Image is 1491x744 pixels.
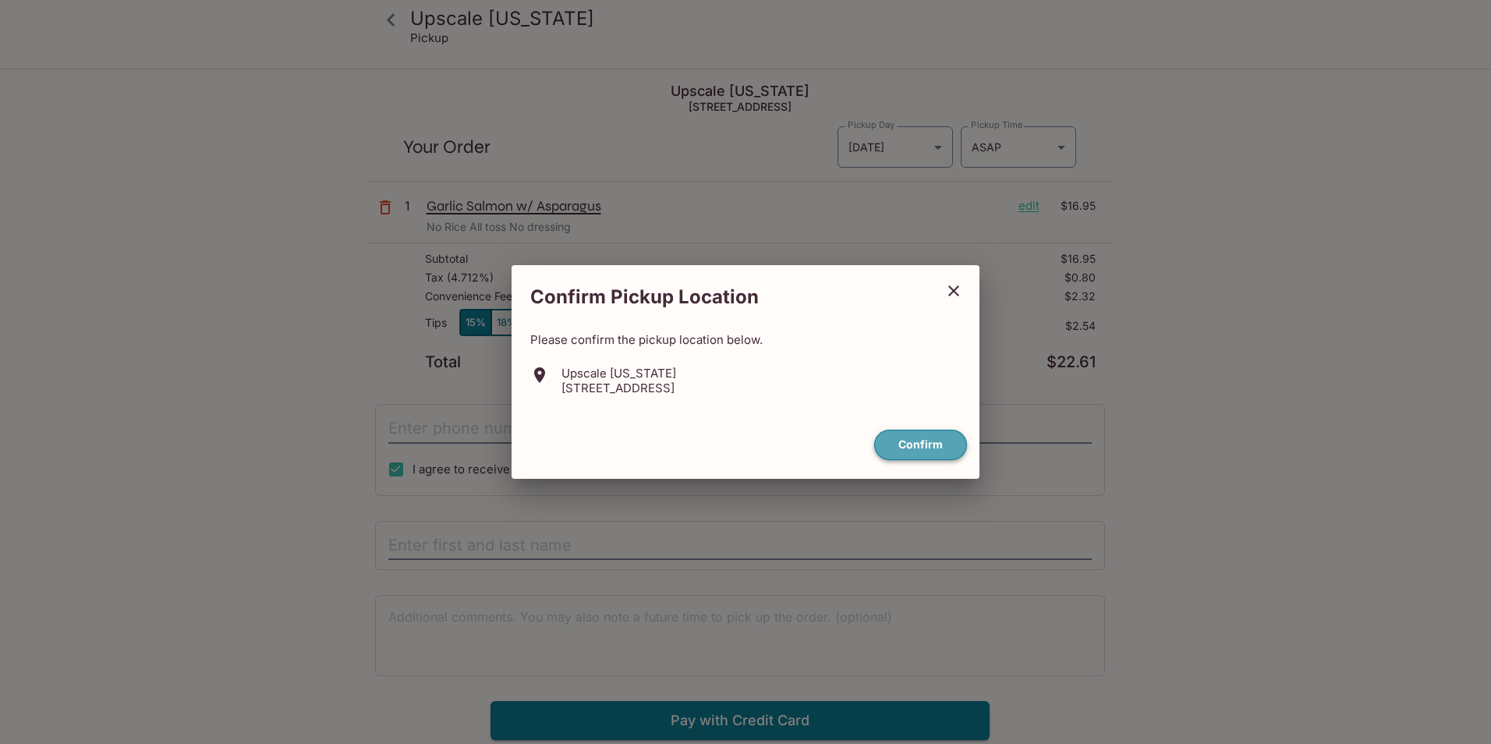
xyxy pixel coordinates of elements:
button: confirm [874,430,967,460]
p: [STREET_ADDRESS] [561,381,676,395]
p: Upscale [US_STATE] [561,366,676,381]
h2: Confirm Pickup Location [512,278,934,317]
button: close [934,271,973,310]
p: Please confirm the pickup location below. [530,332,961,347]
